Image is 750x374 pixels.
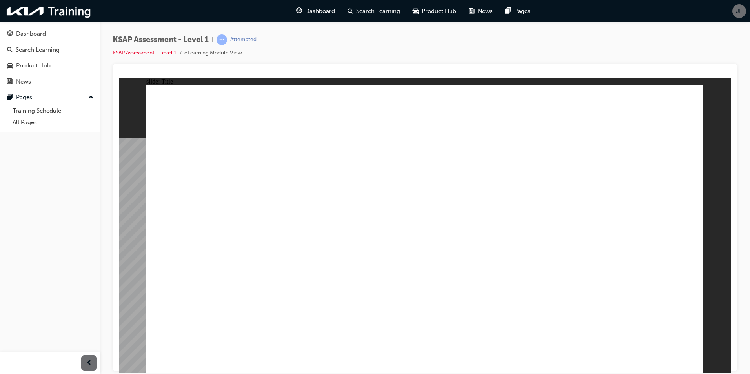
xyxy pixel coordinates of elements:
span: Product Hub [422,7,456,16]
span: guage-icon [296,6,302,16]
div: Dashboard [16,29,46,38]
span: pages-icon [505,6,511,16]
a: car-iconProduct Hub [406,3,462,19]
button: Pages [3,90,97,105]
img: kia-training [4,3,94,19]
span: JE [736,7,743,16]
a: Dashboard [3,27,97,41]
button: JE [732,4,746,18]
span: news-icon [469,6,475,16]
span: car-icon [413,6,419,16]
a: news-iconNews [462,3,499,19]
a: Search Learning [3,43,97,57]
button: DashboardSearch LearningProduct HubNews [3,25,97,90]
div: Product Hub [16,61,51,70]
a: All Pages [9,116,97,129]
a: guage-iconDashboard [290,3,341,19]
span: up-icon [88,93,94,103]
a: pages-iconPages [499,3,537,19]
li: eLearning Module View [184,49,242,58]
a: KSAP Assessment - Level 1 [113,49,177,56]
span: News [478,7,493,16]
span: search-icon [7,47,13,54]
div: Pages [16,93,32,102]
a: search-iconSearch Learning [341,3,406,19]
a: News [3,74,97,89]
div: Search Learning [16,45,60,54]
span: | [212,35,213,44]
div: News [16,77,31,86]
span: pages-icon [7,94,13,101]
span: KSAP Assessment - Level 1 [113,35,209,44]
div: Attempted [230,36,257,44]
span: Dashboard [305,7,335,16]
span: news-icon [7,78,13,85]
span: Pages [514,7,530,16]
span: learningRecordVerb_ATTEMPT-icon [217,34,227,45]
span: search-icon [348,6,353,16]
a: Training Schedule [9,105,97,117]
span: Search Learning [356,7,400,16]
span: guage-icon [7,31,13,38]
span: prev-icon [86,358,92,368]
span: car-icon [7,62,13,69]
a: Product Hub [3,58,97,73]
